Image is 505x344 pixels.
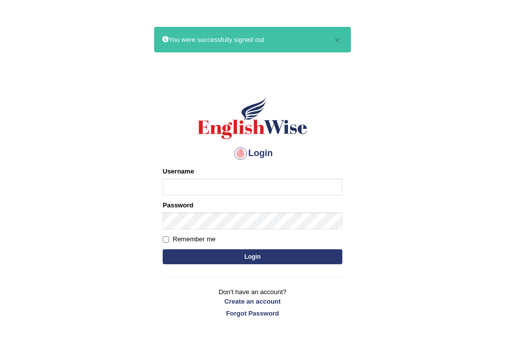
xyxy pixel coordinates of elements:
h4: Login [163,146,342,162]
p: Don't have an account? [163,287,342,318]
a: Create an account [163,297,342,306]
button: Login [163,249,342,264]
button: × [334,35,340,45]
input: Remember me [163,236,169,243]
div: You were successfully signed out [154,27,351,52]
label: Username [163,167,194,176]
img: Logo of English Wise sign in for intelligent practice with AI [196,96,309,141]
label: Remember me [163,234,216,244]
a: Forgot Password [163,309,342,318]
label: Password [163,200,193,210]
